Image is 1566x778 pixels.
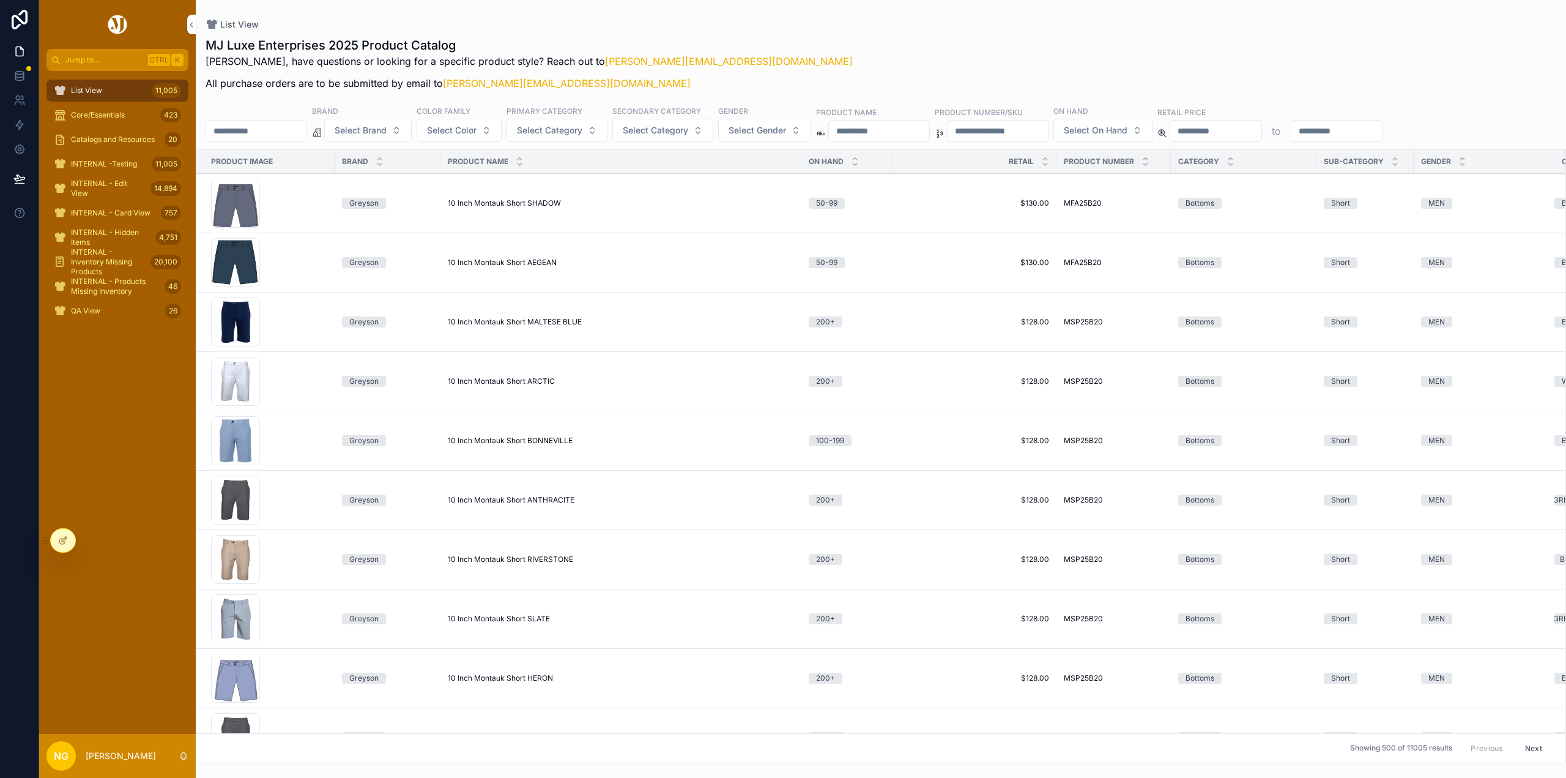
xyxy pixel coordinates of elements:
span: 10 Inch Montauk Short BONNEVILLE [448,436,573,446]
div: Short [1331,435,1350,446]
button: Next [1516,739,1551,758]
span: $130.00 [900,258,1049,267]
div: Greyson [349,316,379,327]
div: Greyson [349,732,379,743]
a: MSP25B20 [1064,317,1163,327]
span: MFA25B20 [1064,258,1102,267]
button: Select Button [324,119,412,142]
div: 200+ [816,376,835,387]
a: 10 Inch Montauk Short ARCTIC [448,376,794,386]
a: List View [206,18,259,31]
h1: MJ Luxe Enterprises 2025 Product Catalog [206,37,853,54]
a: Short [1324,554,1406,565]
a: INTERNAL - Hidden Items4,751 [46,226,188,249]
a: 10 Inch Montauk Short ANTHRACITE [448,495,794,505]
label: Retail Price [1157,107,1206,118]
a: 10 Inch Montauk Short AEGEAN [448,258,794,267]
a: $128.00 [900,733,1049,742]
a: Bottoms [1178,376,1309,387]
div: Greyson [349,495,379,506]
label: On Hand [1053,105,1088,116]
span: Select Brand [335,124,387,137]
button: Select Button [1053,119,1152,142]
span: $128.00 [900,376,1049,386]
div: 50-99 [816,198,837,209]
a: Bottoms [1178,435,1309,446]
span: List View [220,18,259,31]
span: 10 Inch Montauk Short SLATE [448,614,550,624]
div: Bottoms [1186,316,1214,327]
span: 10 Inch Montauk Short RIVERSTONE [448,555,573,564]
a: Bottoms [1178,257,1309,268]
a: 200+ [809,316,886,327]
div: Greyson [349,554,379,565]
span: NG [54,749,69,763]
div: Short [1331,316,1350,327]
label: Primary Category [507,105,582,116]
a: Greyson [342,376,433,387]
span: Select Category [623,124,688,137]
div: 200+ [816,495,835,506]
span: $128.00 [900,555,1049,564]
div: MEN [1428,613,1445,624]
span: 10 Inch Montauk Short STINGRAY [448,733,564,742]
button: Select Button [417,119,502,142]
a: MSP25B20 [1064,495,1163,505]
button: Select Button [612,119,713,142]
span: MSP25B20 [1064,436,1103,446]
a: Catalogs and Resources20 [46,129,188,151]
a: Greyson [342,198,433,209]
span: INTERNAL - Inventory Missing Products [71,247,146,277]
div: Greyson [349,613,379,624]
span: Product Name [448,157,508,166]
span: MSP25B20 [1064,317,1103,327]
div: 10-49 [816,732,837,743]
a: Greyson [342,613,433,624]
a: Greyson [342,554,433,565]
div: Short [1331,495,1350,506]
a: 50-99 [809,198,886,209]
div: 100-199 [816,435,844,446]
div: Greyson [349,435,379,446]
a: 10 Inch Montauk Short STINGRAY [448,733,794,742]
a: MSP25B20 [1064,376,1163,386]
a: 10 Inch Montauk Short SHADOW [448,198,794,208]
a: MSP25B20 [1064,614,1163,624]
span: $128.00 [900,614,1049,624]
span: On Hand [809,157,844,166]
div: 200+ [816,554,835,565]
span: Showing 500 of 11005 results [1350,744,1452,754]
a: Greyson [342,673,433,684]
a: Greyson [342,495,433,506]
div: 200+ [816,316,835,327]
div: Bottoms [1186,435,1214,446]
a: INTERNAL - Card View757 [46,202,188,224]
span: MSP25B20 [1064,733,1103,742]
div: 200+ [816,613,835,624]
span: MSP25B20 [1064,673,1103,683]
a: 10 Inch Montauk Short RIVERSTONE [448,555,794,564]
a: INTERNAL - Inventory Missing Products20,100 [46,251,188,273]
div: Bottoms [1186,554,1214,565]
a: Short [1324,435,1406,446]
a: [PERSON_NAME][EMAIL_ADDRESS][DOMAIN_NAME] [443,77,691,89]
a: 10-49 [809,732,886,743]
div: Greyson [349,198,379,209]
span: List View [71,86,102,95]
span: MSP25B20 [1064,495,1103,505]
label: Product Number/SKU [935,107,1023,118]
div: 26 [165,304,181,318]
a: Greyson [342,257,433,268]
a: Greyson [342,316,433,327]
div: 14,894 [150,181,181,196]
a: Bottoms [1178,316,1309,327]
span: 10 Inch Montauk Short HERON [448,673,553,683]
span: INTERNAL -Testing [71,159,137,169]
a: Short [1324,613,1406,624]
a: $128.00 [900,495,1049,505]
a: 200+ [809,495,886,506]
span: Catalogs and Resources [71,135,155,144]
a: INTERNAL - Products Missing Inventory46 [46,275,188,297]
div: Short [1331,673,1350,684]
